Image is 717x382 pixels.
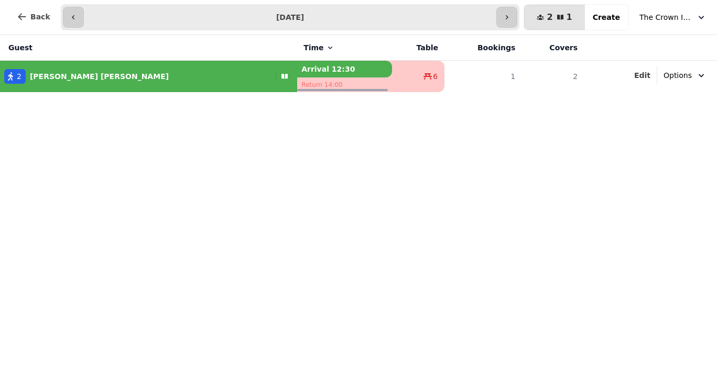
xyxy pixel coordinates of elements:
[634,72,650,79] span: Edit
[639,12,692,23] span: The Crown Inn
[392,35,444,61] th: Table
[634,70,650,81] button: Edit
[584,5,628,30] button: Create
[297,61,392,77] p: Arrival 12:30
[522,61,584,93] td: 2
[664,70,692,81] span: Options
[303,42,334,53] button: Time
[593,14,620,21] span: Create
[8,4,59,29] button: Back
[567,13,572,21] span: 1
[524,5,584,30] button: 21
[633,8,713,27] button: The Crown Inn
[444,61,522,93] td: 1
[433,71,438,82] span: 6
[547,13,552,21] span: 2
[303,42,323,53] span: Time
[30,71,169,82] p: [PERSON_NAME] [PERSON_NAME]
[522,35,584,61] th: Covers
[444,35,522,61] th: Bookings
[297,77,392,92] p: Return 14:00
[30,13,50,20] span: Back
[657,66,713,85] button: Options
[17,71,21,82] span: 2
